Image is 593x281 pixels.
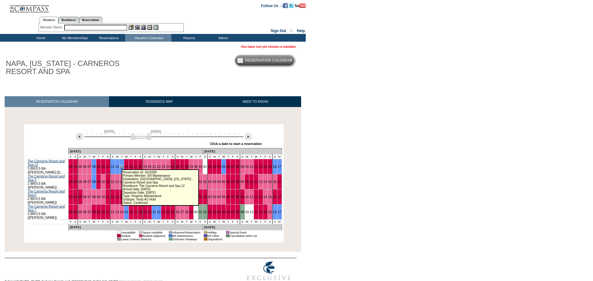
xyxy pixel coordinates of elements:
a: 28 [185,165,188,168]
a: 01 [203,210,207,214]
a: The Carneros Resort and Spa 7 [28,205,65,212]
td: S [110,220,115,224]
td: Advanced Reservation [172,231,200,234]
a: 14 [120,165,124,168]
a: 24 [166,165,170,168]
a: 06 [226,165,230,168]
td: 01 [169,231,172,234]
td: My Memberships [57,34,91,42]
a: 06 [226,210,230,214]
a: 10 [101,180,105,184]
a: 01 [203,195,207,199]
td: W [221,220,226,224]
td: 01 [139,231,142,234]
a: 14 [120,180,124,184]
div: Reservation Id: 1819289 Primary Member: ER Maintenance Destination: [GEOGRAPHIC_DATA], [US_STATE]... [122,169,199,206]
a: 11 [250,195,253,199]
a: 09 [97,165,100,168]
td: W [189,220,194,224]
td: W [221,155,226,159]
a: 08 [236,165,239,168]
a: 23 [162,165,165,168]
a: 10 [245,210,249,214]
a: 08 [236,195,239,199]
td: S [73,220,78,224]
a: 10 [245,195,249,199]
td: M [115,155,120,159]
div: Click a date to start a reservation [210,142,262,146]
a: 03 [213,195,217,199]
td: F [166,155,170,159]
a: 14 [263,195,267,199]
a: 05 [222,210,225,214]
a: 02 [208,210,212,214]
td: 2 BR/3.5 BA ([PERSON_NAME]) [27,205,69,220]
td: M [82,220,87,224]
a: 14 [263,165,267,168]
td: T [120,220,124,224]
a: 24 [166,210,170,214]
td: Reservations [91,34,125,42]
a: 12 [111,195,115,199]
a: 03 [213,180,217,184]
a: 06 [83,180,87,184]
a: 17 [134,210,137,214]
td: S [78,155,82,159]
td: M [180,220,184,224]
td: [DATE] [203,148,282,155]
a: 12 [254,210,258,214]
img: Next [245,134,251,139]
img: Subscribe to our YouTube Channel [295,3,306,8]
a: 06 [83,165,87,168]
td: T [129,220,133,224]
td: F [166,220,170,224]
img: b_calculator.gif [153,25,158,30]
a: 14 [263,180,267,184]
a: 08 [92,210,96,214]
a: 22 [157,165,161,168]
td: S [235,220,240,224]
a: 17 [134,165,137,168]
td: F [263,155,268,159]
td: T [184,155,189,159]
td: [DATE] [68,148,203,155]
a: 05 [78,210,82,214]
a: 07 [87,195,91,199]
a: 04 [217,210,221,214]
a: 08 [92,180,96,184]
a: 02 [208,180,212,184]
a: 03 [213,165,217,168]
td: T [194,220,198,224]
a: 10 [245,165,249,168]
td: M [277,155,282,159]
td: T [249,155,254,159]
a: 15 [268,210,272,214]
a: 03 [213,210,217,214]
a: 16 [129,165,133,168]
td: S [73,155,78,159]
a: 25 [171,210,175,214]
a: 06 [83,210,87,214]
a: 12 [111,165,115,168]
a: RESERVATION CALENDAR [5,96,109,107]
a: 19 [143,210,147,214]
a: 11 [106,195,110,199]
td: S [208,220,212,224]
a: Residences [58,17,79,23]
a: 10 [101,210,105,214]
h5: Reservation Calendar [245,59,292,63]
td: [DATE] [203,224,282,230]
td: M [245,220,249,224]
td: S [267,220,272,224]
a: 09 [241,195,244,199]
a: 04 [74,210,77,214]
a: 06 [226,195,230,199]
a: 26 [176,210,179,214]
a: 18 [138,165,142,168]
td: S [240,220,245,224]
a: 07 [87,210,91,214]
a: 13 [259,180,263,184]
a: 11 [106,165,110,168]
td: 01 [117,231,121,234]
td: 2 BR/3.5 BA ([PERSON_NAME]) [27,189,69,205]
